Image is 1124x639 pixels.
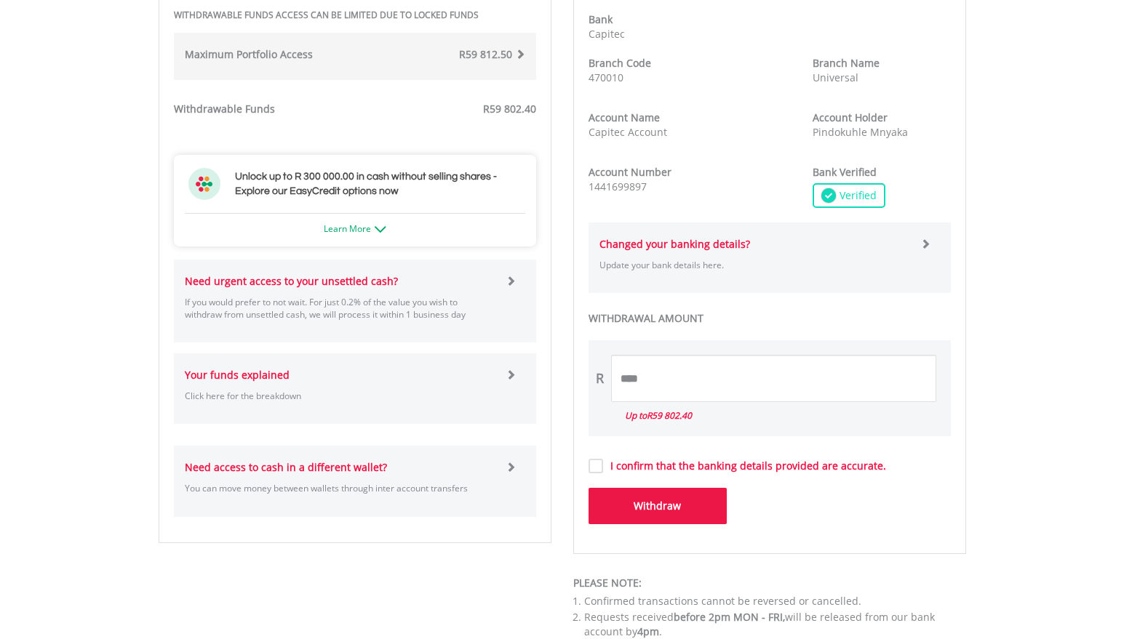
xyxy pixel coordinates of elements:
strong: Need access to cash in a different wallet? [185,460,387,474]
strong: Account Holder [813,110,888,124]
span: Verified [836,188,877,203]
img: ec-arrow-down.png [375,226,386,233]
span: R59 812.50 [459,47,512,61]
li: Requests received will be released from our bank account by . [584,610,966,639]
h3: Unlock up to R 300 000.00 in cash without selling shares - Explore our EasyCredit options now [235,169,522,198]
span: 470010 [589,71,623,84]
div: PLEASE NOTE: [573,576,966,590]
strong: Account Number [589,165,671,179]
strong: Bank [589,12,613,26]
p: Click here for the breakdown [185,390,495,402]
strong: Withdrawable Funds [174,102,275,116]
strong: Account Name [589,110,660,124]
div: R [596,369,604,388]
strong: Branch Code [589,56,651,70]
strong: Bank Verified [813,165,877,179]
label: I confirm that the banking details provided are accurate. [603,459,886,473]
i: Up to [625,409,692,422]
strong: WITHDRAWABLE FUNDS ACCESS CAN BE LIMITED DUE TO LOCKED FUNDS [174,9,479,21]
strong: Changed your banking details? [599,237,750,251]
span: Pindokuhle Mnyaka [813,125,908,139]
li: Confirmed transactions cannot be reversed or cancelled. [584,594,966,608]
span: Capitec [589,27,625,41]
span: 1441699897 [589,180,647,193]
img: ec-flower.svg [188,168,220,200]
p: If you would prefer to not wait. For just 0.2% of the value you wish to withdraw from unsettled c... [185,296,495,321]
span: Universal [813,71,858,84]
strong: Branch Name [813,56,880,70]
a: Need access to cash in a different wallet? You can move money between wallets through inter accou... [185,446,525,516]
p: Update your bank details here. [599,259,910,271]
button: Withdraw [589,488,727,524]
span: 4pm [637,624,659,638]
strong: Need urgent access to your unsettled cash? [185,274,398,288]
a: Learn More [324,222,386,235]
span: Capitec Account [589,125,667,139]
p: You can move money between wallets through inter account transfers [185,482,495,494]
span: before 2pm MON - FRI, [674,610,785,624]
span: R59 802.40 [647,409,692,422]
strong: Maximum Portfolio Access [185,47,313,61]
span: R59 802.40 [483,102,536,116]
label: WITHDRAWAL AMOUNT [589,311,951,326]
strong: Your funds explained [185,368,290,382]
